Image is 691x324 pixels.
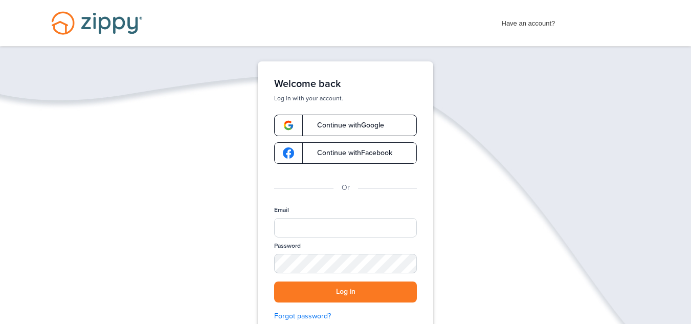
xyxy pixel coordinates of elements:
[274,94,417,102] p: Log in with your account.
[274,282,417,303] button: Log in
[502,13,555,29] span: Have an account?
[274,254,417,273] input: Password
[274,115,417,136] a: google-logoContinue withGoogle
[274,311,417,322] a: Forgot password?
[283,147,294,159] img: google-logo
[274,218,417,237] input: Email
[274,242,301,250] label: Password
[307,122,384,129] span: Continue with Google
[274,142,417,164] a: google-logoContinue withFacebook
[307,149,392,157] span: Continue with Facebook
[274,78,417,90] h1: Welcome back
[274,206,289,214] label: Email
[342,182,350,193] p: Or
[283,120,294,131] img: google-logo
